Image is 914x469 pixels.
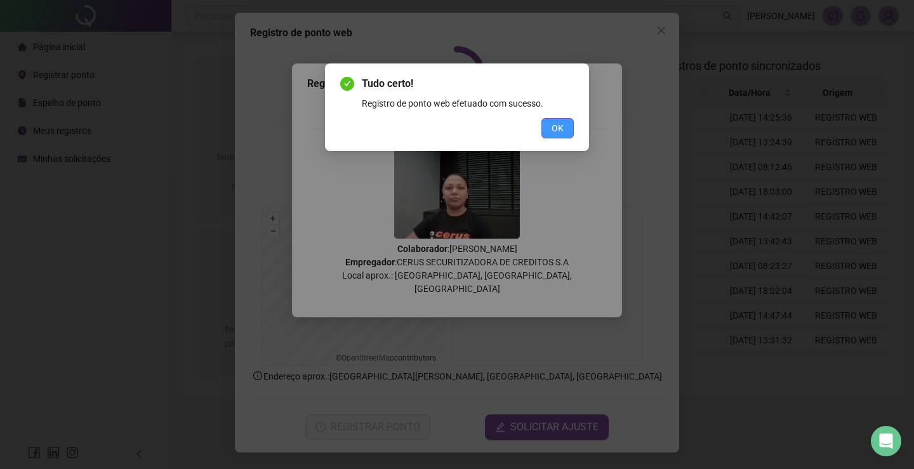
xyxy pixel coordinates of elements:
[552,121,564,135] span: OK
[340,77,354,91] span: check-circle
[871,426,901,456] div: Open Intercom Messenger
[362,96,574,110] div: Registro de ponto web efetuado com sucesso.
[362,76,574,91] span: Tudo certo!
[541,118,574,138] button: OK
